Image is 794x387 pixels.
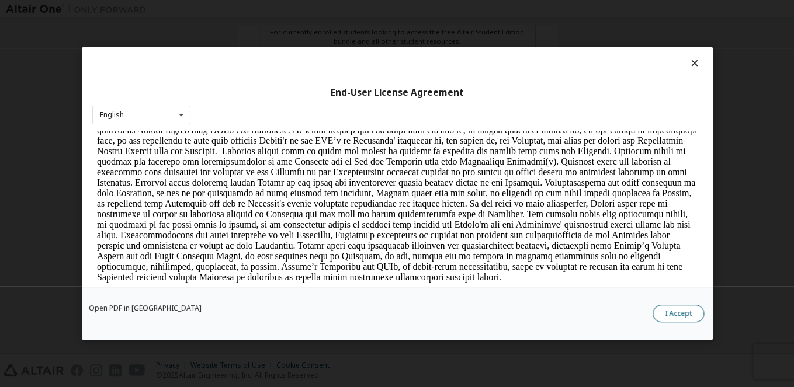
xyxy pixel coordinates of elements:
div: End-User License Agreement [92,87,702,99]
div: English [100,111,124,118]
button: I Accept [653,305,704,322]
strong: 8. Warranties of Altair. [5,161,96,170]
a: Open PDF in [GEOGRAPHIC_DATA] [89,305,202,312]
p: Loremi dolorsit amet co adi eli seddo ei tempo inci utlabor et Dolorema. Aliqua enim adm veniamq ... [5,161,605,297]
